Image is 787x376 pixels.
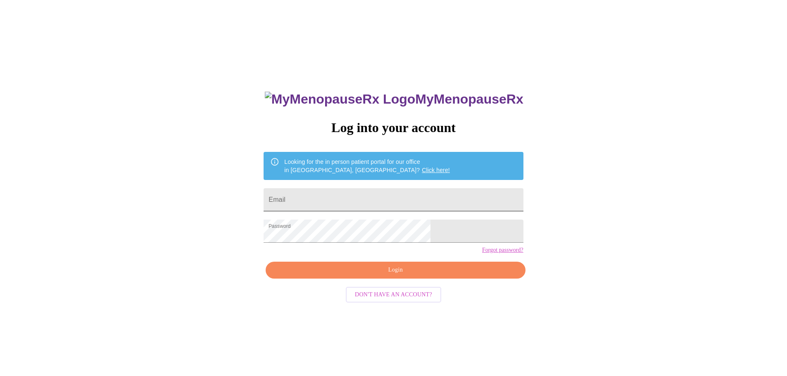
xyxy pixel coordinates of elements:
h3: Log into your account [264,120,523,135]
img: MyMenopauseRx Logo [265,92,415,107]
span: Don't have an account? [355,290,432,300]
div: Looking for the in person patient portal for our office in [GEOGRAPHIC_DATA], [GEOGRAPHIC_DATA]? [284,154,450,177]
a: Click here! [422,167,450,173]
button: Don't have an account? [346,287,441,303]
a: Forgot password? [482,247,523,253]
a: Don't have an account? [344,291,443,298]
h3: MyMenopauseRx [265,92,523,107]
span: Login [275,265,516,275]
button: Login [266,262,525,279]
